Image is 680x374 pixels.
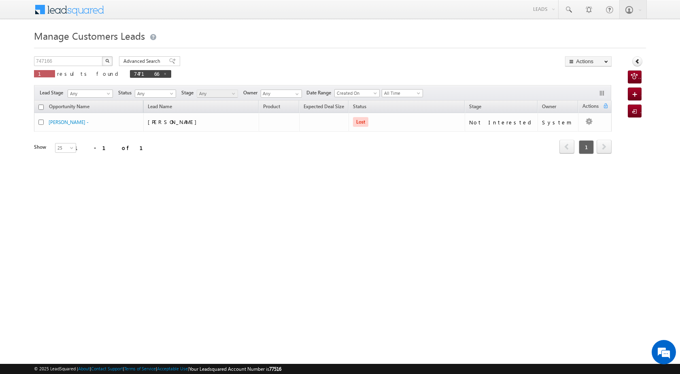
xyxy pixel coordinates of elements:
[38,105,44,110] input: Check all records
[74,143,153,152] div: 1 - 1 of 1
[197,90,238,98] a: Any
[597,141,612,154] a: next
[40,89,66,96] span: Lead Stage
[118,89,135,96] span: Status
[382,90,421,97] span: All Time
[349,102,370,113] a: Status
[34,365,281,373] span: © 2025 LeadSquared | | | | |
[78,366,90,371] a: About
[579,140,594,154] span: 1
[181,89,197,96] span: Stage
[38,70,51,77] span: 1
[55,144,77,152] span: 25
[34,143,49,151] div: Show
[469,119,534,126] div: Not Interested
[542,119,574,126] div: System
[261,90,302,98] input: Type to Search
[189,366,281,372] span: Your Leadsquared Account Number is
[91,366,123,371] a: Contact Support
[243,89,261,96] span: Owner
[353,117,368,127] span: Lost
[34,29,145,42] span: Manage Customers Leads
[57,70,121,77] span: results found
[49,103,89,109] span: Opportunity Name
[335,90,377,97] span: Created On
[542,103,556,109] span: Owner
[565,56,612,66] button: Actions
[263,103,280,109] span: Product
[135,90,176,98] a: Any
[144,102,176,113] span: Lead Name
[269,366,281,372] span: 77516
[49,119,89,125] a: [PERSON_NAME] -
[465,102,485,113] a: Stage
[469,103,481,109] span: Stage
[334,89,380,97] a: Created On
[304,103,344,109] span: Expected Deal Size
[157,366,188,371] a: Acceptable Use
[68,90,113,98] a: Any
[68,90,110,97] span: Any
[45,102,93,113] a: Opportunity Name
[105,59,109,63] img: Search
[148,118,201,125] span: [PERSON_NAME]
[300,102,348,113] a: Expected Deal Size
[306,89,334,96] span: Date Range
[124,366,156,371] a: Terms of Service
[559,141,574,154] a: prev
[578,102,603,112] span: Actions
[291,90,301,98] a: Show All Items
[197,90,236,97] span: Any
[382,89,423,97] a: All Time
[123,58,163,65] span: Advanced Search
[55,143,76,153] a: 25
[134,70,159,77] span: 747166
[135,90,174,97] span: Any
